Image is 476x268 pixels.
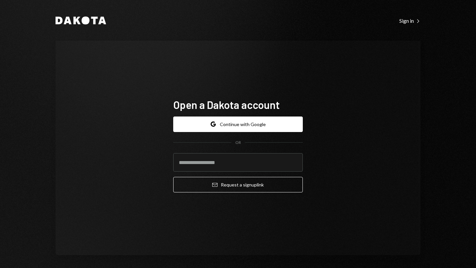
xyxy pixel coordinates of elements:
h1: Open a Dakota account [173,98,303,111]
div: OR [235,140,241,146]
div: Sign in [399,17,420,24]
button: Request a signuplink [173,177,303,192]
button: Continue with Google [173,117,303,132]
a: Sign in [399,17,420,24]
